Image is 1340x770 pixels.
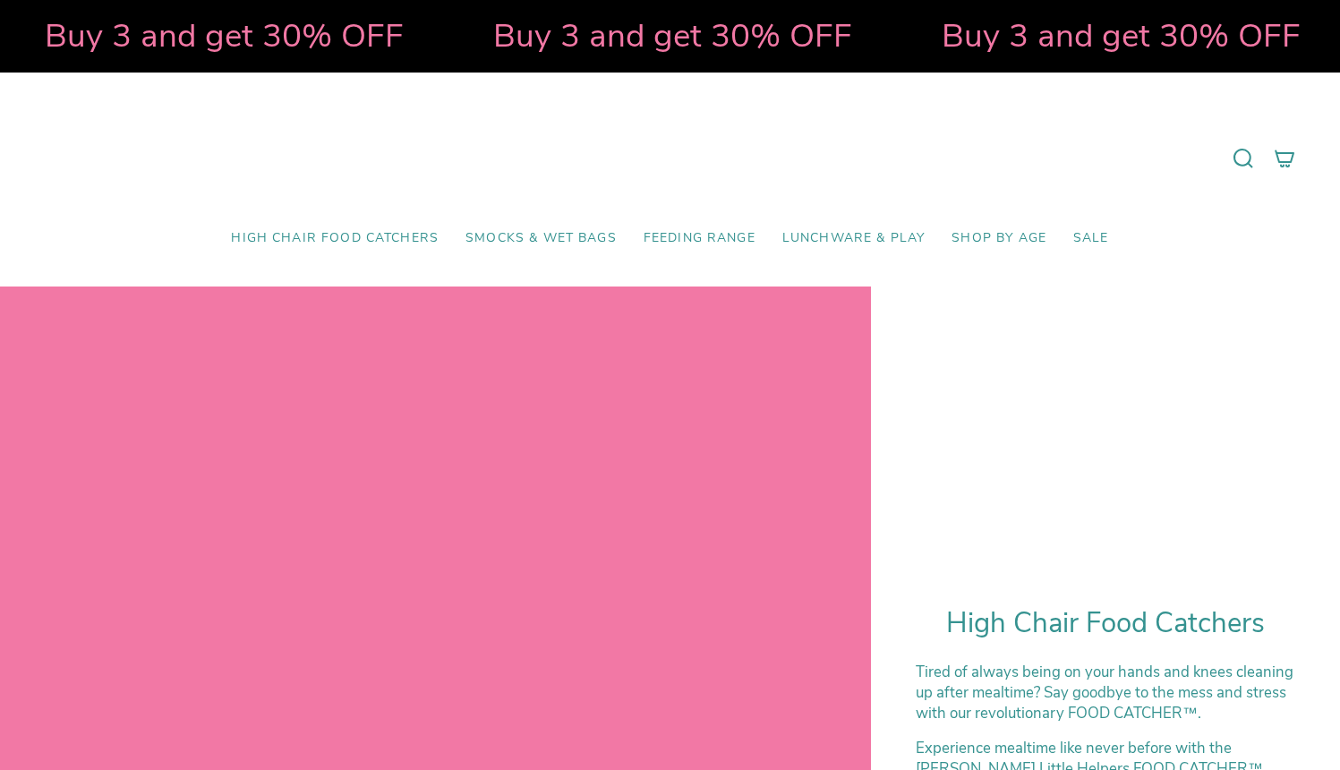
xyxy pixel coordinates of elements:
strong: Buy 3 and get 30% OFF [43,13,402,58]
a: Feeding Range [630,218,769,260]
strong: Buy 3 and get 30% OFF [940,13,1299,58]
a: Shop by Age [938,218,1060,260]
h1: High Chair Food Catchers [916,607,1295,640]
span: SALE [1073,231,1109,246]
a: Smocks & Wet Bags [452,218,630,260]
span: Feeding Range [644,231,755,246]
span: Smocks & Wet Bags [465,231,617,246]
span: Shop by Age [952,231,1046,246]
a: Mumma’s Little Helpers [516,99,824,218]
a: SALE [1060,218,1122,260]
a: High Chair Food Catchers [218,218,452,260]
span: High Chair Food Catchers [231,231,439,246]
strong: Buy 3 and get 30% OFF [491,13,850,58]
span: Lunchware & Play [782,231,925,246]
p: Tired of always being on your hands and knees cleaning up after mealtime? Say goodbye to the mess... [916,662,1295,723]
a: Lunchware & Play [769,218,938,260]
